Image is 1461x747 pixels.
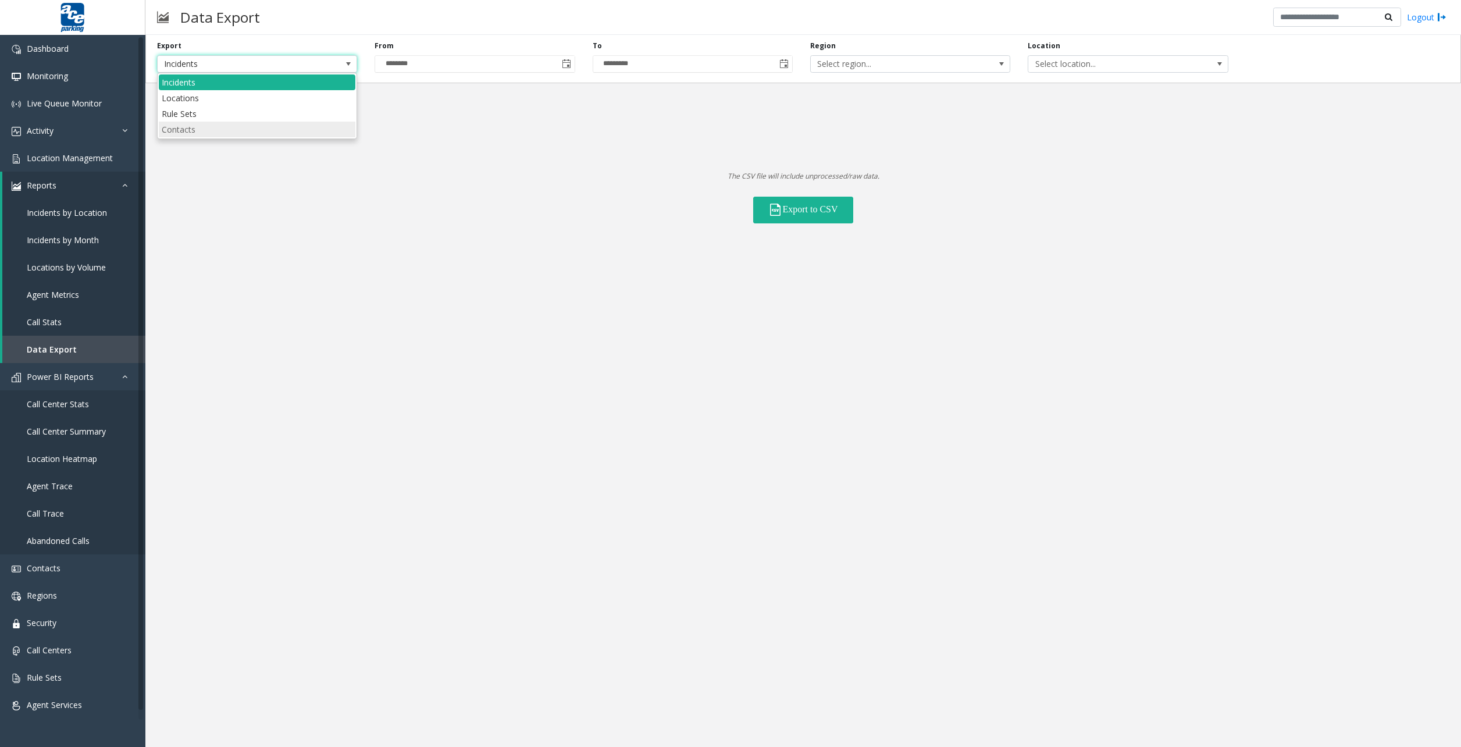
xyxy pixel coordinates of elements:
[27,481,73,492] span: Agent Trace
[27,645,72,656] span: Call Centers
[27,289,79,300] span: Agent Metrics
[12,72,21,81] img: 'icon'
[27,152,113,163] span: Location Management
[12,99,21,109] img: 'icon'
[27,43,69,54] span: Dashboard
[159,122,355,137] li: Contacts
[1437,11,1446,23] img: logout
[12,564,21,574] img: 'icon'
[12,592,21,601] img: 'icon'
[12,154,21,163] img: 'icon'
[27,234,99,246] span: Incidents by Month
[2,226,145,254] a: Incidents by Month
[145,170,1461,182] p: The CSV file will include unprocessed/raw data.
[12,674,21,683] img: 'icon'
[27,672,62,683] span: Rule Sets
[27,262,106,273] span: Locations by Volume
[12,127,21,136] img: 'icon'
[12,182,21,191] img: 'icon'
[593,41,602,51] label: To
[27,125,54,136] span: Activity
[776,56,792,72] span: Toggle calendar
[159,106,355,122] li: Rule Sets
[159,90,355,106] li: Locations
[2,199,145,226] a: Incidents by Location
[12,646,21,656] img: 'icon'
[12,701,21,710] img: 'icon'
[27,426,106,437] span: Call Center Summary
[27,508,64,519] span: Call Trace
[27,98,102,109] span: Live Queue Monitor
[1028,41,1060,51] label: Location
[27,535,90,546] span: Abandoned Calls
[27,453,97,464] span: Location Heatmap
[2,308,145,336] a: Call Stats
[27,207,107,218] span: Incidents by Location
[27,563,60,574] span: Contacts
[12,373,21,382] img: 'icon'
[27,316,62,328] span: Call Stats
[1407,11,1446,23] a: Logout
[2,336,145,363] a: Data Export
[2,281,145,308] a: Agent Metrics
[753,197,853,223] button: Export to CSV
[27,699,82,710] span: Agent Services
[12,619,21,628] img: 'icon'
[27,590,57,601] span: Regions
[558,56,575,72] span: Toggle calendar
[2,172,145,199] a: Reports
[27,70,68,81] span: Monitoring
[27,371,94,382] span: Power BI Reports
[27,344,77,355] span: Data Export
[27,617,56,628] span: Security
[157,41,181,51] label: Export
[158,56,317,72] span: Incidents
[12,45,21,54] img: 'icon'
[375,41,394,51] label: From
[159,74,355,90] li: Incidents
[1028,56,1188,72] span: Select location...
[157,3,169,31] img: pageIcon
[27,180,56,191] span: Reports
[27,399,89,410] span: Call Center Stats
[174,3,266,31] h3: Data Export
[2,254,145,281] a: Locations by Volume
[810,41,836,51] label: Region
[811,56,970,72] span: Select region...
